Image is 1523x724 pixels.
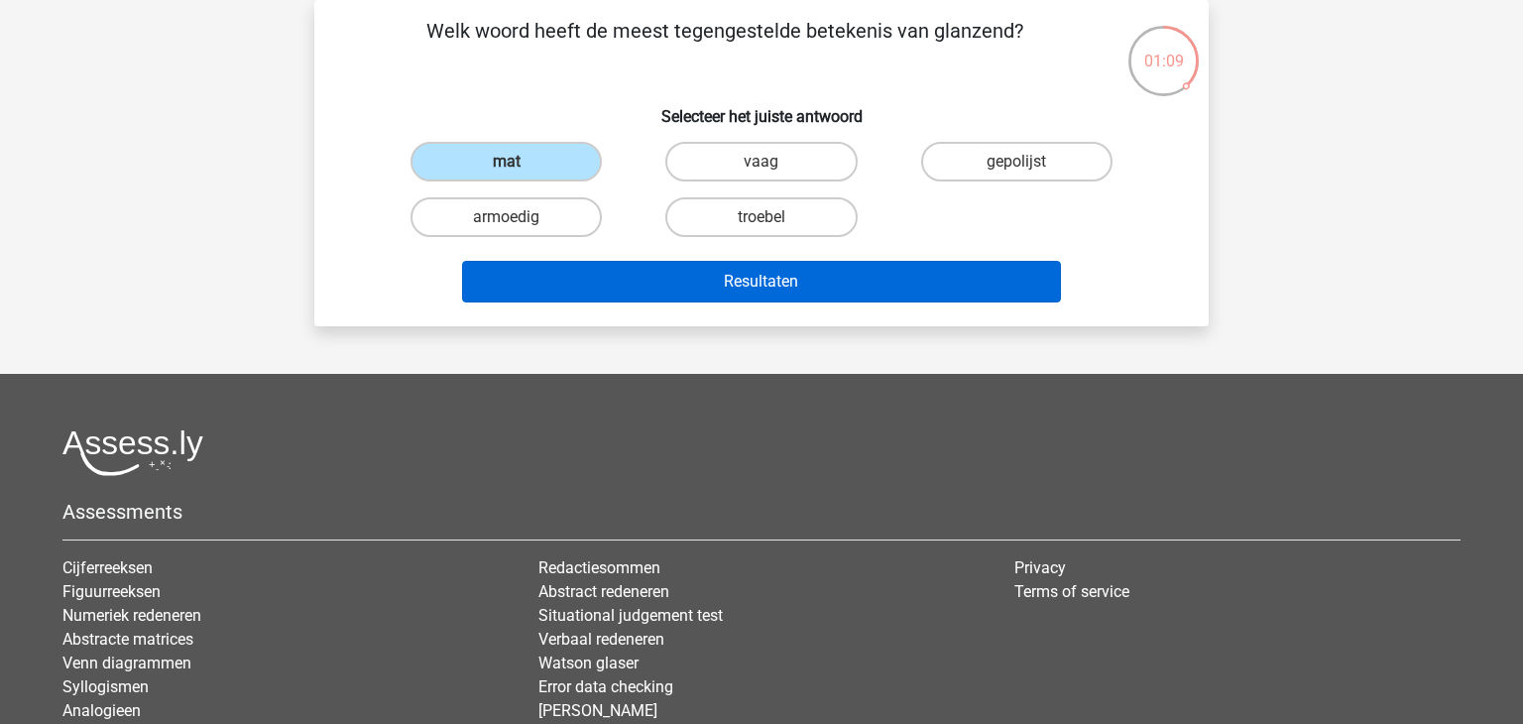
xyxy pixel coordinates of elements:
[1014,582,1129,601] a: Terms of service
[62,582,161,601] a: Figuurreeksen
[1126,24,1201,73] div: 01:09
[410,142,602,181] label: mat
[62,654,191,672] a: Venn diagrammen
[62,558,153,577] a: Cijferreeksen
[62,500,1461,524] h5: Assessments
[462,261,1062,302] button: Resultaten
[62,429,203,476] img: Assessly logo
[346,91,1177,126] h6: Selecteer het juiste antwoord
[538,606,723,625] a: Situational judgement test
[538,582,669,601] a: Abstract redeneren
[538,654,639,672] a: Watson glaser
[410,197,602,237] label: armoedig
[62,701,141,720] a: Analogieen
[62,606,201,625] a: Numeriek redeneren
[62,677,149,696] a: Syllogismen
[665,197,857,237] label: troebel
[538,630,664,649] a: Verbaal redeneren
[346,16,1103,75] p: Welk woord heeft de meest tegengestelde betekenis van glanzend?
[538,701,657,720] a: [PERSON_NAME]
[538,558,660,577] a: Redactiesommen
[665,142,857,181] label: vaag
[1014,558,1066,577] a: Privacy
[538,677,673,696] a: Error data checking
[921,142,1113,181] label: gepolijst
[62,630,193,649] a: Abstracte matrices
